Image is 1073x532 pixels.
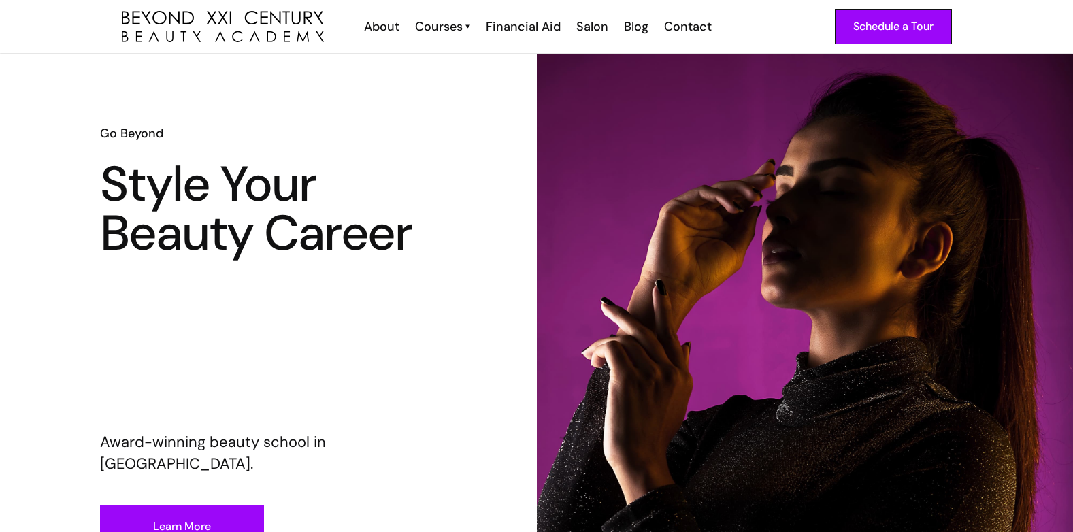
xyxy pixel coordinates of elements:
div: Contact [664,18,712,35]
a: Schedule a Tour [835,9,952,44]
a: Salon [567,18,615,35]
div: Blog [624,18,648,35]
img: beyond 21st century beauty academy logo [122,11,324,43]
p: Award-winning beauty school in [GEOGRAPHIC_DATA]. [100,431,436,475]
h1: Style Your Beauty Career [100,160,436,258]
div: Salon [576,18,608,35]
div: Financial Aid [486,18,561,35]
div: About [364,18,399,35]
h6: Go Beyond [100,124,436,142]
div: Courses [415,18,463,35]
a: About [355,18,406,35]
a: Contact [655,18,719,35]
a: home [122,11,324,43]
a: Blog [615,18,655,35]
div: Schedule a Tour [853,18,934,35]
a: Financial Aid [477,18,567,35]
a: Courses [415,18,470,35]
